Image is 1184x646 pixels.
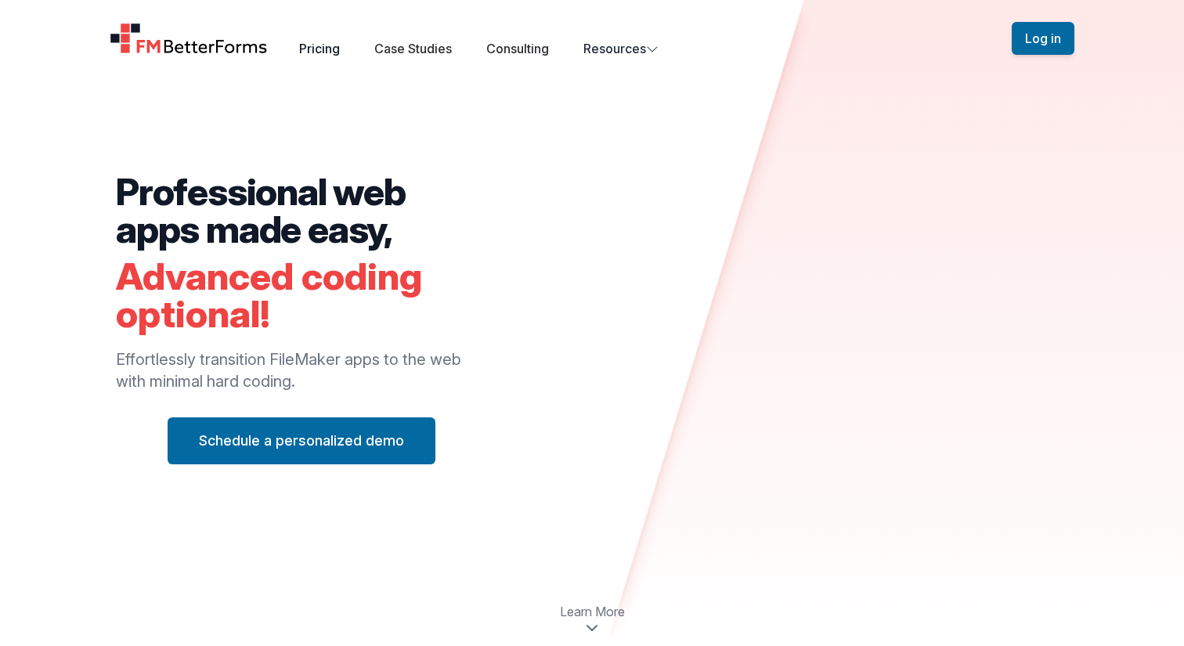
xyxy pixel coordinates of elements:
h2: Advanced coding optional! [116,258,488,333]
h2: Professional web apps made easy, [116,173,488,248]
button: Log in [1012,22,1074,55]
nav: Global [91,19,1093,58]
span: Learn More [560,602,625,621]
a: Pricing [299,41,340,56]
a: Home [110,23,268,54]
a: Case Studies [374,41,452,56]
button: Schedule a personalized demo [168,417,435,464]
a: Consulting [486,41,549,56]
p: Effortlessly transition FileMaker apps to the web with minimal hard coding. [116,348,488,392]
button: Resources [583,39,659,58]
